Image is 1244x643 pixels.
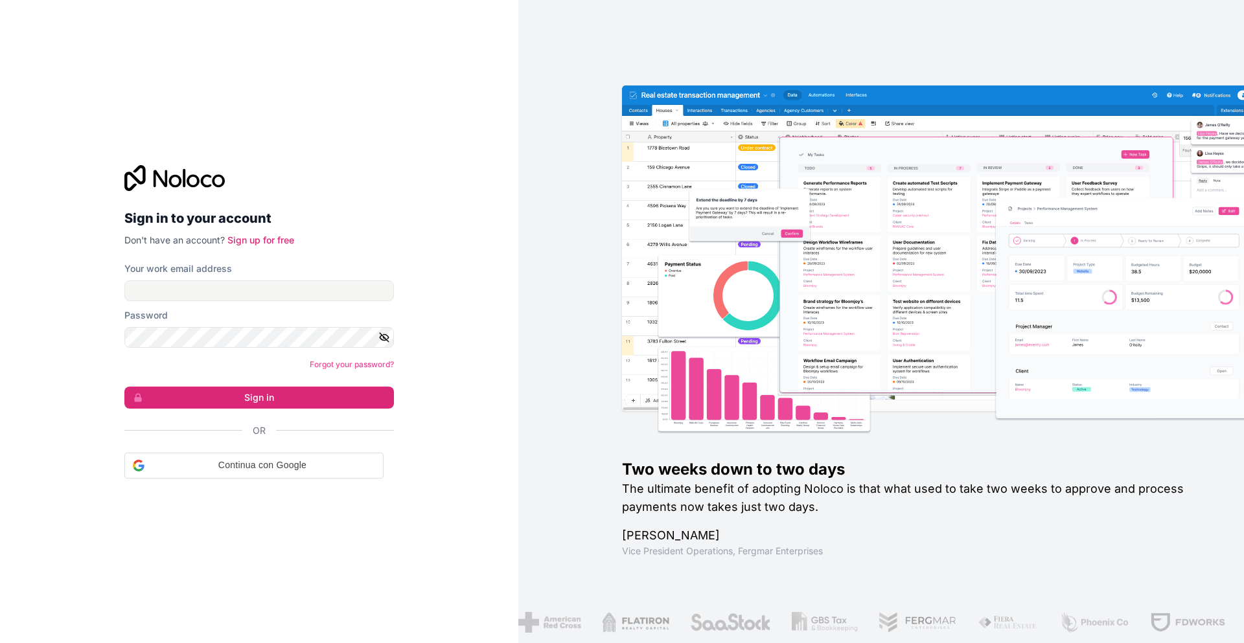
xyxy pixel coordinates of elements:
[1150,612,1226,633] img: /assets/fdworks-Bi04fVtw.png
[253,424,266,437] span: Or
[124,309,168,322] label: Password
[1059,612,1129,633] img: /assets/phoenix-BREaitsQ.png
[622,459,1203,480] h1: Two weeks down to two days
[518,612,581,633] img: /assets/american-red-cross-BAupjrZR.png
[124,262,232,275] label: Your work email address
[310,359,394,369] a: Forgot your password?
[879,612,958,633] img: /assets/fergmar-CudnrXN5.png
[622,480,1203,516] h2: The ultimate benefit of adopting Noloco is that what used to take two weeks to approve and proces...
[622,526,1203,545] h1: [PERSON_NAME]
[124,387,394,409] button: Sign in
[124,280,394,301] input: Email address
[124,207,394,230] h2: Sign in to your account
[227,234,294,245] a: Sign up for free
[978,612,1039,633] img: /assets/fiera-fwj2N5v4.png
[792,612,858,633] img: /assets/gbstax-C-GtDUiK.png
[602,612,669,633] img: /assets/flatiron-C8eUkumj.png
[124,234,225,245] span: Don't have an account?
[622,545,1203,558] h1: Vice President Operations , Fergmar Enterprises
[124,327,394,348] input: Password
[690,612,772,633] img: /assets/saastock-C6Zbiodz.png
[124,453,384,479] div: Continua con Google
[150,458,375,472] span: Continua con Google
